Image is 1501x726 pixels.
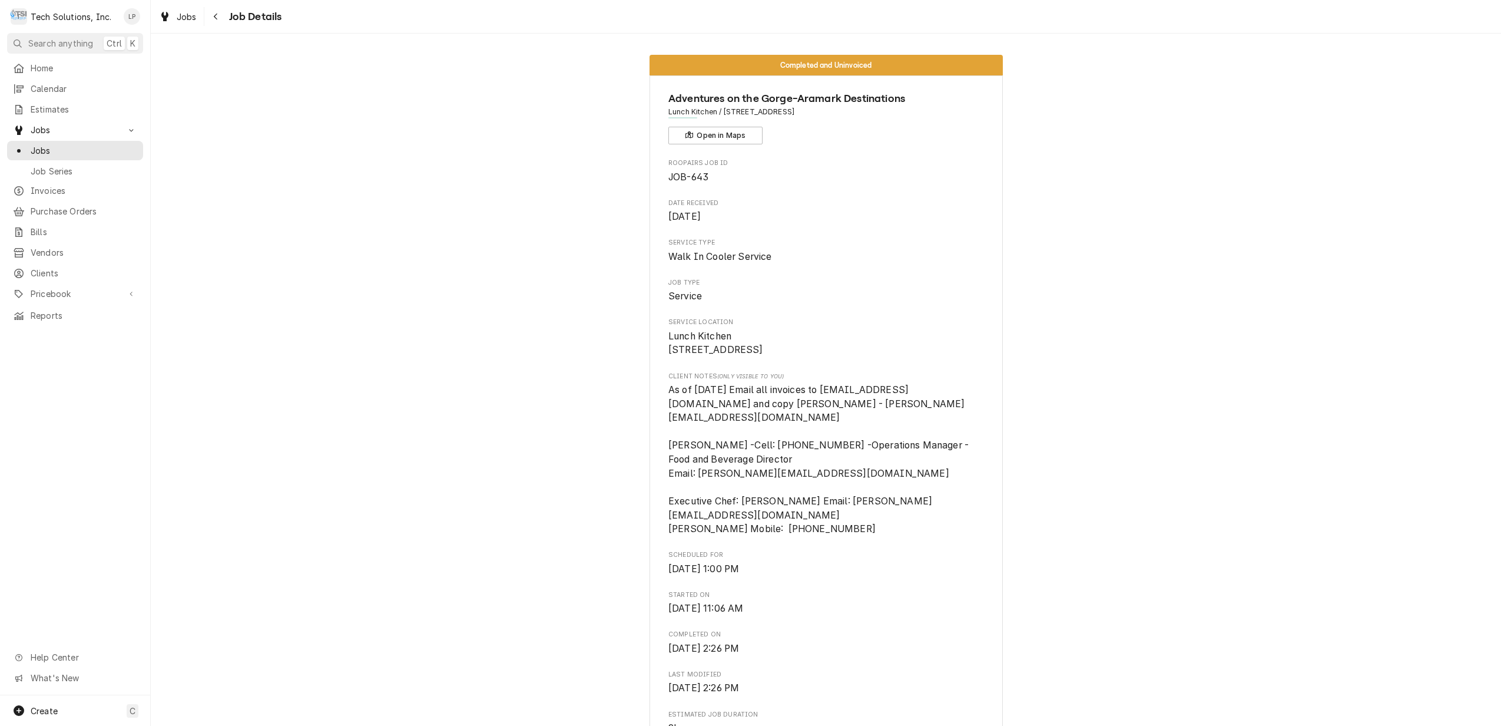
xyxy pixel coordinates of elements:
span: Home [31,62,137,74]
div: Job Type [668,278,983,303]
button: Navigate back [207,7,226,26]
span: As of [DATE] Email all invoices to [EMAIL_ADDRESS][DOMAIN_NAME] and copy [PERSON_NAME] - [PERSON_... [668,384,971,534]
div: Tech Solutions, Inc.'s Avatar [11,8,27,25]
div: Status [650,55,1003,75]
span: Service Location [668,329,983,357]
a: Go to Pricebook [7,284,143,303]
a: Vendors [7,243,143,262]
a: Jobs [154,7,201,27]
span: Started On [668,602,983,616]
span: [DATE] [668,211,701,222]
span: Job Type [668,289,983,303]
span: Job Type [668,278,983,288]
a: Go to Help Center [7,648,143,667]
a: Job Series [7,161,143,181]
span: Walk In Cooler Service [668,251,772,262]
div: [object Object] [668,372,983,536]
span: Help Center [31,651,136,664]
span: [DATE] 1:00 PM [668,563,739,575]
div: Completed On [668,630,983,655]
span: Address [668,107,983,117]
span: Scheduled For [668,550,983,560]
div: Scheduled For [668,550,983,576]
span: Client Notes [668,372,983,381]
span: Clients [31,267,137,279]
div: Date Received [668,199,983,224]
span: JOB-643 [668,171,708,183]
span: Create [31,706,58,716]
span: Service Type [668,250,983,264]
span: Estimates [31,103,137,115]
a: Bills [7,222,143,242]
div: LP [124,8,140,25]
span: Calendar [31,82,137,95]
span: Completed On [668,630,983,639]
span: Service Location [668,318,983,327]
div: Service Location [668,318,983,357]
span: Jobs [31,144,137,157]
button: Search anythingCtrlK [7,33,143,54]
div: Roopairs Job ID [668,159,983,184]
span: Vendors [31,246,137,259]
span: Service [668,291,702,302]
span: Roopairs Job ID [668,170,983,184]
span: Last Modified [668,670,983,679]
div: Lisa Paschal's Avatar [124,8,140,25]
button: Open in Maps [668,127,763,144]
span: Invoices [31,184,137,197]
a: Calendar [7,79,143,98]
a: Invoices [7,181,143,200]
span: Last Modified [668,681,983,695]
span: Name [668,91,983,107]
span: Date Received [668,210,983,224]
span: C [130,705,135,717]
span: What's New [31,672,136,684]
span: Completed and Uninvoiced [780,61,872,69]
a: Home [7,58,143,78]
span: Service Type [668,238,983,247]
span: Bills [31,226,137,238]
div: Last Modified [668,670,983,695]
span: Job Series [31,165,137,177]
span: Roopairs Job ID [668,159,983,168]
a: Go to Jobs [7,120,143,140]
div: Tech Solutions, Inc. [31,11,111,23]
a: Go to What's New [7,668,143,688]
a: Reports [7,306,143,325]
span: Jobs [31,124,120,136]
span: Search anything [28,37,93,49]
span: Date Received [668,199,983,208]
span: [object Object] [668,383,983,536]
div: Started On [668,590,983,616]
span: K [130,37,135,49]
span: [DATE] 2:26 PM [668,643,739,654]
span: Reports [31,309,137,322]
span: Jobs [177,11,197,23]
div: Client Information [668,91,983,144]
span: Started On [668,590,983,600]
span: Lunch Kitchen [STREET_ADDRESS] [668,331,763,356]
span: Scheduled For [668,562,983,576]
span: [DATE] 11:06 AM [668,603,743,614]
span: Ctrl [107,37,122,49]
span: Purchase Orders [31,205,137,217]
a: Clients [7,263,143,283]
span: Job Details [226,9,282,25]
a: Purchase Orders [7,202,143,221]
div: Service Type [668,238,983,263]
a: Jobs [7,141,143,160]
span: [DATE] 2:26 PM [668,682,739,694]
span: Completed On [668,642,983,656]
span: (Only Visible to You) [717,373,784,379]
div: T [11,8,27,25]
span: Estimated Job Duration [668,710,983,720]
a: Estimates [7,100,143,119]
span: Pricebook [31,288,120,300]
